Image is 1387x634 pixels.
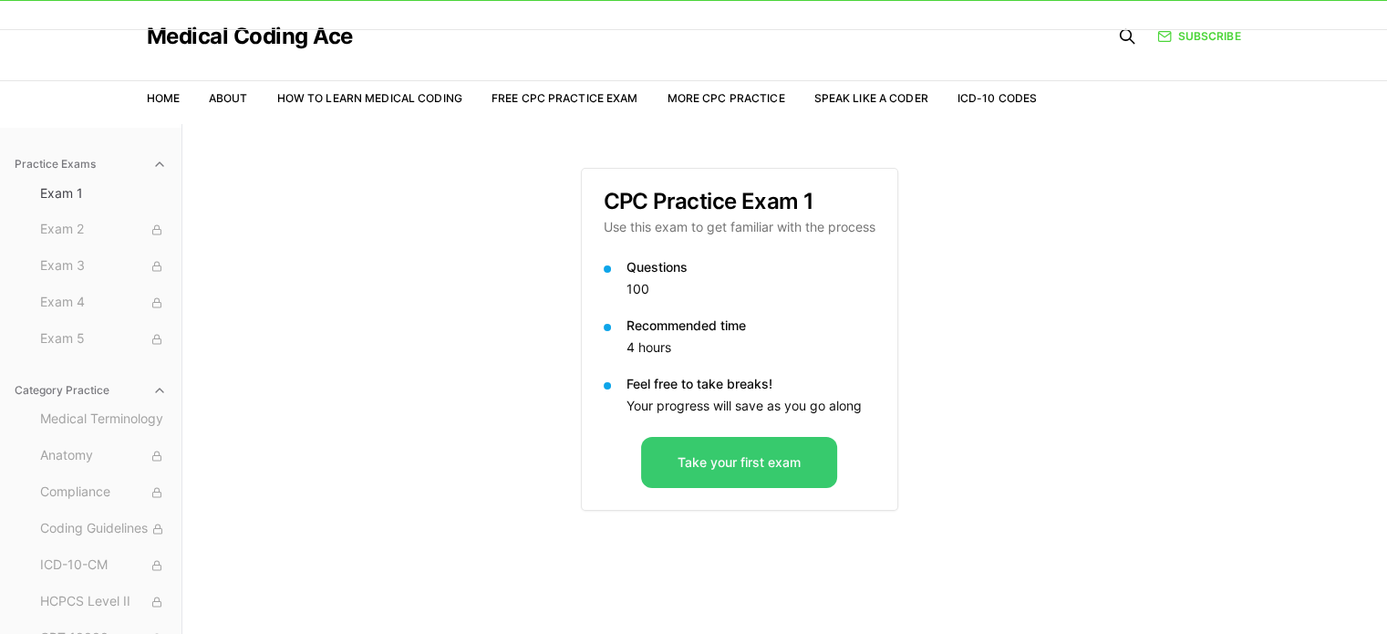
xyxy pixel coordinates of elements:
[7,150,174,179] button: Practice Exams
[33,514,174,544] button: Coding Guidelines
[957,91,1037,105] a: ICD-10 Codes
[604,191,875,213] h3: CPC Practice Exam 1
[33,442,174,471] button: Anatomy
[40,446,167,466] span: Anatomy
[626,375,875,393] p: Feel free to take breaks!
[1157,28,1240,45] a: Subscribe
[33,587,174,617] button: HCPCS Level II
[7,376,174,405] button: Category Practice
[626,397,875,415] p: Your progress will save as you go along
[40,329,167,349] span: Exam 5
[33,325,174,354] button: Exam 5
[40,519,167,539] span: Coding Guidelines
[33,215,174,244] button: Exam 2
[40,483,167,503] span: Compliance
[40,256,167,276] span: Exam 3
[33,179,174,208] button: Exam 1
[604,218,875,236] p: Use this exam to get familiar with the process
[40,220,167,240] span: Exam 2
[626,258,875,276] p: Questions
[147,91,180,105] a: Home
[33,551,174,580] button: ICD-10-CM
[33,405,174,434] button: Medical Terminology
[33,478,174,507] button: Compliance
[40,293,167,313] span: Exam 4
[209,91,248,105] a: About
[626,280,875,298] p: 100
[33,288,174,317] button: Exam 4
[277,91,462,105] a: How to Learn Medical Coding
[40,410,167,430] span: Medical Terminology
[667,91,784,105] a: More CPC Practice
[40,184,167,203] span: Exam 1
[626,317,875,335] p: Recommended time
[33,252,174,281] button: Exam 3
[40,592,167,612] span: HCPCS Level II
[40,556,167,576] span: ICD-10-CM
[641,437,837,488] button: Take your first exam
[814,91,928,105] a: Speak Like a Coder
[626,338,875,357] p: 4 hours
[492,91,638,105] a: Free CPC Practice Exam
[147,26,353,47] a: Medical Coding Ace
